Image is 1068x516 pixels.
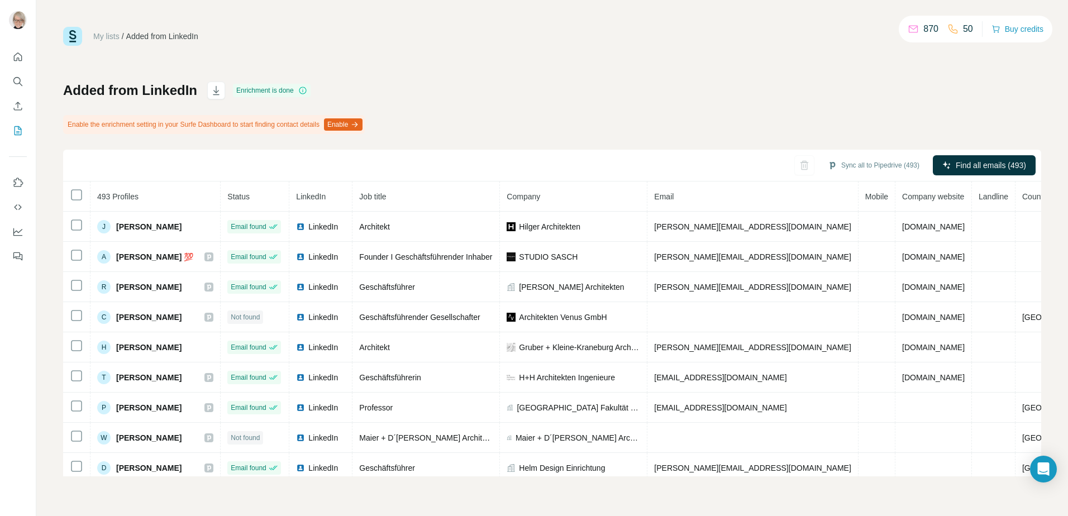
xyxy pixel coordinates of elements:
span: [PERSON_NAME] [116,432,182,443]
span: Architekt [359,343,389,352]
div: W [97,431,111,445]
span: Email [654,192,674,201]
img: company-logo [507,373,516,382]
span: [DOMAIN_NAME] [902,343,965,352]
span: LinkedIn [308,312,338,323]
span: LinkedIn [308,251,338,262]
div: C [97,310,111,324]
button: Find all emails (493) [933,155,1036,175]
img: Avatar [9,11,27,29]
img: company-logo [507,222,516,231]
button: Search [9,71,27,92]
span: [DOMAIN_NAME] [902,313,965,322]
li: / [122,31,124,42]
span: [PERSON_NAME] [116,402,182,413]
img: LinkedIn logo [296,464,305,472]
span: Geschäftsführerin [359,373,421,382]
span: Architekten Venus GmbH [519,312,607,323]
span: H+H Architekten Ingenieure [519,372,615,383]
span: Not found [231,312,260,322]
span: Status [227,192,250,201]
button: Feedback [9,246,27,266]
span: LinkedIn [308,281,338,293]
span: LinkedIn [296,192,326,201]
span: Maier + D´[PERSON_NAME] Architekten Partnerschaft mbB [359,433,568,442]
span: Not found [231,433,260,443]
div: A [97,250,111,264]
span: Mobile [865,192,888,201]
span: LinkedIn [308,402,338,413]
div: R [97,280,111,294]
span: [PERSON_NAME][EMAIL_ADDRESS][DOMAIN_NAME] [654,222,851,231]
div: T [97,371,111,384]
span: [PERSON_NAME][EMAIL_ADDRESS][DOMAIN_NAME] [654,343,851,352]
button: Enrich CSV [9,96,27,116]
img: LinkedIn logo [296,373,305,382]
span: [DOMAIN_NAME] [902,252,965,261]
span: LinkedIn [308,462,338,474]
span: Company [507,192,540,201]
span: [DOMAIN_NAME] [902,373,965,382]
button: Buy credits [991,21,1043,37]
span: Email found [231,252,266,262]
h1: Added from LinkedIn [63,82,197,99]
span: [PERSON_NAME] [116,342,182,353]
span: [EMAIL_ADDRESS][DOMAIN_NAME] [654,373,786,382]
span: Company website [902,192,964,201]
span: Country [1022,192,1050,201]
span: Founder I Geschäftsführender Inhaber [359,252,492,261]
span: [PERSON_NAME] [116,312,182,323]
button: Quick start [9,47,27,67]
span: LinkedIn [308,432,338,443]
button: Dashboard [9,222,27,242]
span: [DOMAIN_NAME] [902,283,965,292]
span: Find all emails (493) [956,160,1026,171]
span: [PERSON_NAME] Architekten [519,281,624,293]
span: Geschäftsführender Gesellschafter [359,313,480,322]
span: LinkedIn [308,221,338,232]
span: Hilger Architekten [519,221,580,232]
span: Professor [359,403,393,412]
span: [PERSON_NAME][EMAIL_ADDRESS][DOMAIN_NAME] [654,283,851,292]
div: P [97,401,111,414]
span: Email found [231,463,266,473]
span: Landline [979,192,1008,201]
button: Use Surfe API [9,197,27,217]
span: [EMAIL_ADDRESS][DOMAIN_NAME] [654,403,786,412]
span: Gruber + Kleine-Kraneburg Architekten [519,342,640,353]
span: [PERSON_NAME][EMAIL_ADDRESS][DOMAIN_NAME] [654,252,851,261]
img: LinkedIn logo [296,283,305,292]
img: LinkedIn logo [296,252,305,261]
span: LinkedIn [308,372,338,383]
span: Email found [231,372,266,383]
span: Email found [231,403,266,413]
a: My lists [93,32,120,41]
span: Job title [359,192,386,201]
div: Enable the enrichment setting in your Surfe Dashboard to start finding contact details [63,115,365,134]
button: My lists [9,121,27,141]
img: LinkedIn logo [296,403,305,412]
span: Geschäftsführer [359,283,415,292]
span: Maier + D´[PERSON_NAME] Architekten Partnerschaft mbB [516,432,640,443]
span: [PERSON_NAME] [116,281,182,293]
div: Enrichment is done [233,84,311,97]
div: Added from LinkedIn [126,31,198,42]
p: 50 [963,22,973,36]
span: STUDIO SASCH [519,251,578,262]
span: Geschäftsführer [359,464,415,472]
span: Email found [231,342,266,352]
img: LinkedIn logo [296,222,305,231]
button: Sync all to Pipedrive (493) [820,157,927,174]
span: [PERSON_NAME] [116,372,182,383]
div: D [97,461,111,475]
img: company-logo [507,313,516,322]
span: Email found [231,222,266,232]
span: Email found [231,282,266,292]
span: [GEOGRAPHIC_DATA] Fakultät für Architekturr [517,402,640,413]
span: [PERSON_NAME] [116,462,182,474]
div: J [97,220,111,233]
img: LinkedIn logo [296,433,305,442]
img: LinkedIn logo [296,313,305,322]
span: [PERSON_NAME] [116,221,182,232]
span: [DOMAIN_NAME] [902,222,965,231]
